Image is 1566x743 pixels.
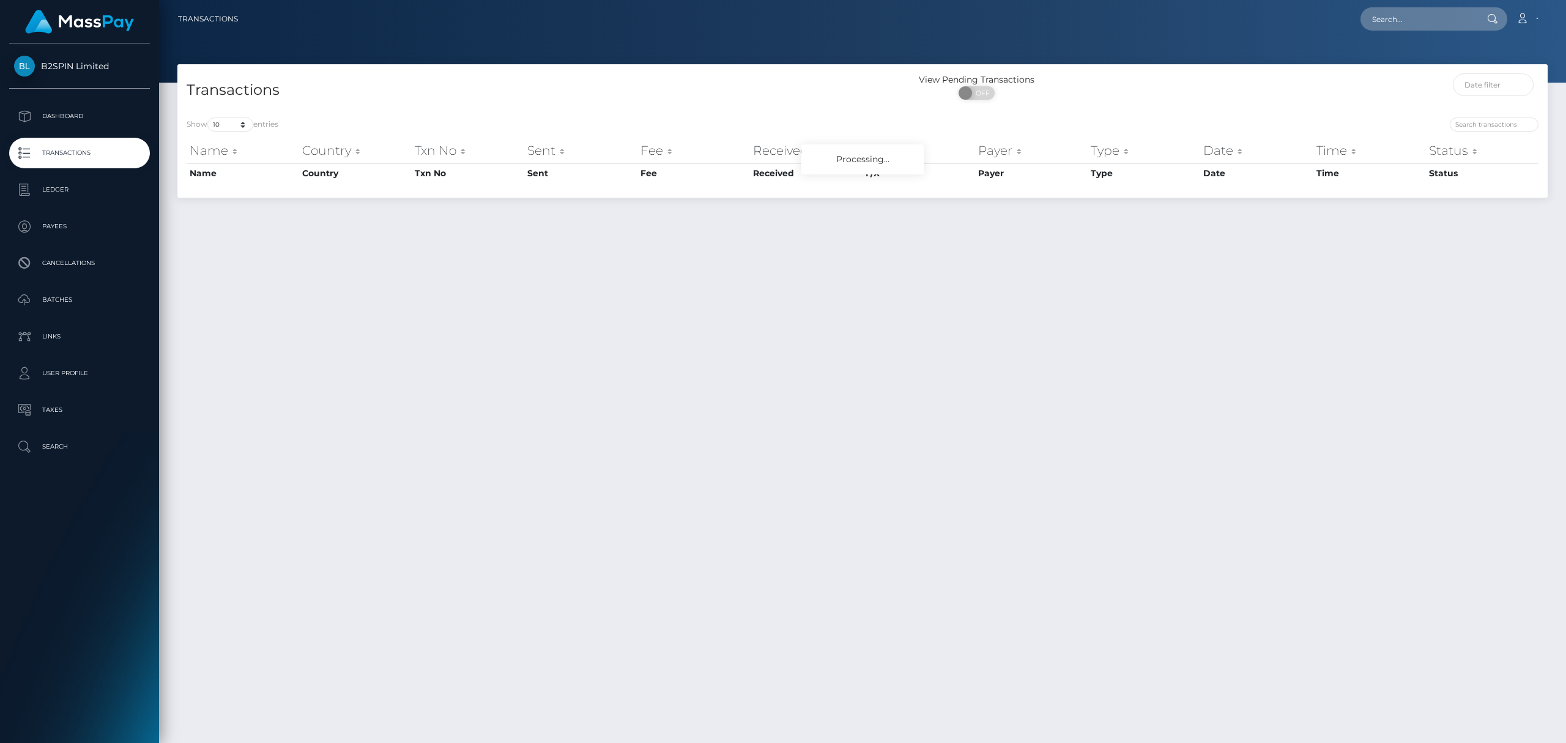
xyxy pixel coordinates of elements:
th: Sent [524,163,637,183]
th: Payer [975,138,1088,163]
p: Cancellations [14,254,145,272]
th: Country [299,138,412,163]
img: MassPay Logo [25,10,134,34]
a: Batches [9,285,150,315]
mh: Status [1429,143,1468,158]
p: Payees [14,217,145,236]
th: Received [750,163,863,183]
th: Date [1200,163,1313,183]
a: Payees [9,211,150,242]
th: F/X [863,138,975,163]
th: Time [1313,163,1426,183]
th: Fee [637,138,750,163]
label: Show entries [187,118,278,132]
th: Type [1088,138,1200,163]
img: B2SPIN Limited [14,56,35,77]
input: Search... [1360,7,1475,31]
h4: Transactions [187,80,853,101]
th: Received [750,138,863,163]
p: Taxes [14,401,145,419]
p: Search [14,438,145,456]
p: Links [14,327,145,346]
th: Type [1088,163,1200,183]
th: Name [187,163,299,183]
th: Time [1313,138,1426,163]
div: View Pending Transactions [863,73,1091,86]
input: Date filter [1453,73,1534,96]
div: Processing... [801,144,924,174]
select: Showentries [207,118,253,132]
th: Name [187,138,299,163]
a: Dashboard [9,101,150,132]
p: Ledger [14,181,145,199]
a: Cancellations [9,248,150,278]
mh: Status [1429,168,1458,179]
th: Fee [637,163,750,183]
input: Search transactions [1450,118,1538,132]
a: Search [9,431,150,462]
span: B2SPIN Limited [9,61,150,72]
span: OFF [965,86,996,100]
a: Ledger [9,174,150,205]
a: Transactions [9,138,150,168]
p: Dashboard [14,107,145,125]
th: Payer [975,163,1088,183]
a: Transactions [178,6,238,32]
th: Country [299,163,412,183]
p: User Profile [14,364,145,383]
th: Txn No [412,163,524,183]
a: Taxes [9,395,150,425]
th: Sent [524,138,637,163]
p: Batches [14,291,145,309]
th: Txn No [412,138,524,163]
a: User Profile [9,358,150,389]
a: Links [9,321,150,352]
th: Date [1200,138,1313,163]
p: Transactions [14,144,145,162]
